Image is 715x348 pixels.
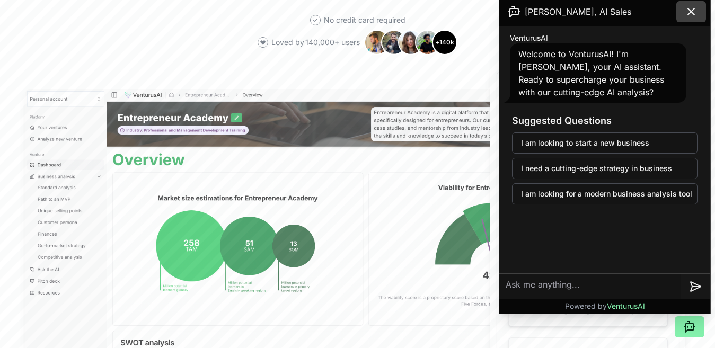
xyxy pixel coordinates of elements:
p: Powered by [565,301,645,311]
img: Avatar 1 [364,30,390,55]
span: [PERSON_NAME], AI Sales [525,5,631,18]
button: I am looking to start a new business [512,132,698,154]
img: Avatar 3 [398,30,423,55]
h3: Suggested Questions [512,113,698,128]
span: VenturusAI [510,33,548,43]
span: Welcome to VenturusAI! I'm [PERSON_NAME], your AI assistant. Ready to supercharge your business w... [518,49,664,97]
img: Avatar 4 [415,30,440,55]
button: I am looking for a modern business analysis tool [512,183,698,204]
button: I need a cutting-edge strategy in business [512,158,698,179]
span: VenturusAI [607,301,645,310]
img: Avatar 2 [381,30,407,55]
